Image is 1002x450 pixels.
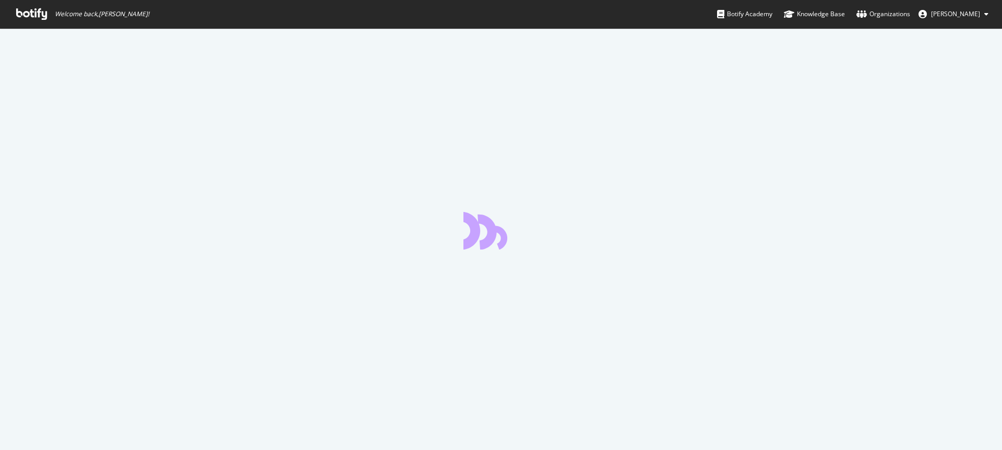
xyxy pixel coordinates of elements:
[856,9,910,19] div: Organizations
[463,212,539,250] div: animation
[784,9,845,19] div: Knowledge Base
[910,6,997,22] button: [PERSON_NAME]
[931,9,980,18] span: Kruse Andreas
[55,10,149,18] span: Welcome back, [PERSON_NAME] !
[717,9,772,19] div: Botify Academy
